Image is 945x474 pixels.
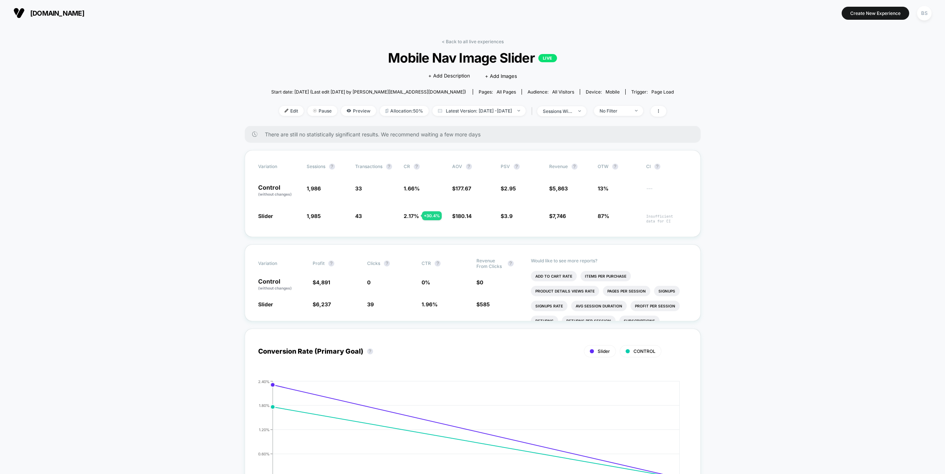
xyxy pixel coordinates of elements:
[654,164,660,170] button: ?
[635,110,638,111] img: end
[422,260,431,266] span: CTR
[404,164,410,169] span: CR
[476,279,483,285] span: $
[259,427,270,432] tspan: 1.20%
[271,89,466,95] span: Start date: [DATE] (Last edit [DATE] by [PERSON_NAME][EMAIL_ADDRESS][DOMAIN_NAME])
[549,213,566,219] span: $
[549,164,568,169] span: Revenue
[384,260,390,266] button: ?
[13,7,25,19] img: Visually logo
[442,39,504,44] a: < Back to all live experiences
[543,108,573,114] div: sessions with impression
[30,9,84,17] span: [DOMAIN_NAME]
[651,89,674,95] span: Page Load
[414,164,420,170] button: ?
[571,301,627,311] li: Avg Session Duration
[553,185,568,192] span: 5,863
[367,260,380,266] span: Clicks
[476,258,504,269] span: Revenue From Clicks
[258,184,299,197] p: Control
[355,164,382,169] span: Transactions
[480,279,483,285] span: 0
[452,213,472,219] span: $
[504,213,513,219] span: 3.9
[259,403,270,407] tspan: 1.80%
[341,106,376,116] span: Preview
[552,89,574,95] span: All Visitors
[633,348,655,354] span: CONTROL
[404,185,420,192] span: 1.66 %
[517,110,520,111] img: end
[553,213,566,219] span: 7,746
[572,164,578,170] button: ?
[258,286,292,290] span: (without changes)
[307,213,321,219] span: 1,985
[612,164,618,170] button: ?
[598,164,639,170] span: OTW
[549,185,568,192] span: $
[313,109,317,113] img: end
[432,106,526,116] span: Latest Version: [DATE] - [DATE]
[531,316,558,326] li: Returns
[619,316,660,326] li: Subscriptions
[279,106,304,116] span: Edit
[654,286,680,296] li: Signups
[562,316,616,326] li: Returns Per Session
[307,185,321,192] span: 1,986
[485,73,517,79] span: + Add Images
[316,279,330,285] span: 4,891
[497,89,516,95] span: all pages
[258,278,305,291] p: Control
[466,164,472,170] button: ?
[598,185,608,192] span: 13%
[355,185,362,192] span: 33
[508,260,514,266] button: ?
[291,50,654,66] span: Mobile Nav Image Slider
[329,164,335,170] button: ?
[479,89,516,95] div: Pages:
[258,213,273,219] span: Slider
[313,301,331,307] span: $
[598,348,610,354] span: Slider
[313,279,330,285] span: $
[313,260,325,266] span: Profit
[386,164,392,170] button: ?
[258,164,299,170] span: Variation
[422,279,430,285] span: 0 %
[404,213,419,219] span: 2.17 %
[380,106,429,116] span: Allocation: 50%
[422,211,442,220] div: + 30.4 %
[367,279,370,285] span: 0
[842,7,909,20] button: Create New Experience
[578,110,581,112] img: end
[580,89,625,95] span: Device:
[438,109,442,113] img: calendar
[606,89,620,95] span: mobile
[265,131,686,138] span: There are still no statistically significant results. We recommend waiting a few more days
[355,213,362,219] span: 43
[631,89,674,95] div: Trigger:
[435,260,441,266] button: ?
[258,451,270,456] tspan: 0.60%
[598,213,609,219] span: 87%
[367,348,373,354] button: ?
[531,301,567,311] li: Signups Rate
[316,301,331,307] span: 6,237
[603,286,650,296] li: Pages Per Session
[646,186,687,197] span: ---
[600,108,629,114] div: No Filter
[538,54,557,62] p: LIVE
[915,6,934,21] button: BS
[258,301,273,307] span: Slider
[504,185,516,192] span: 2.95
[514,164,520,170] button: ?
[501,213,513,219] span: $
[476,301,490,307] span: $
[307,164,325,169] span: Sessions
[452,185,471,192] span: $
[258,379,270,383] tspan: 2.40%
[11,7,87,19] button: [DOMAIN_NAME]
[258,192,292,196] span: (without changes)
[367,301,374,307] span: 39
[531,286,599,296] li: Product Details Views Rate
